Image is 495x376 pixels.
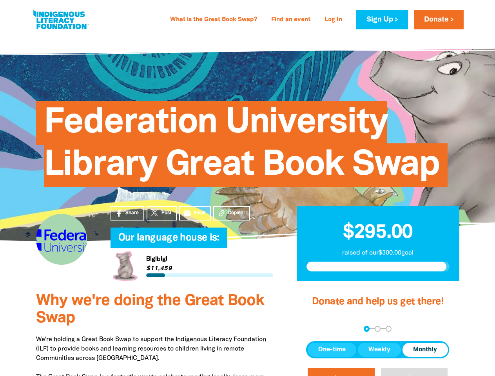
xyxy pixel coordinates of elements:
button: One-time [308,343,356,357]
a: Share [111,206,144,221]
a: Log In [320,14,347,26]
button: Copied! [213,206,250,221]
span: Monthly [413,345,437,354]
span: Federation University Library Great Book Swap [44,107,440,187]
span: Weekly [368,345,390,354]
p: raised of our $300.00 goal [306,248,450,258]
button: Navigate to step 2 of 3 to enter your details [375,326,381,332]
span: Our language house is: [118,233,219,248]
button: Navigate to step 1 of 3 to enter your donation amount [364,326,370,332]
div: Donation frequency [306,341,449,358]
button: Monthly [403,343,448,357]
a: Donate [414,10,464,29]
span: Copied! [228,210,245,217]
span: One-time [318,345,346,354]
a: Sign Up [356,10,408,29]
span: Post [161,210,171,217]
span: Why we're doing the Great Book Swap [36,294,264,325]
a: emailEmail [179,206,211,221]
i: email [183,209,191,217]
a: What is the Great Book Swap? [165,14,262,26]
a: Find an event [267,14,315,26]
span: Share [125,210,139,217]
button: Weekly [358,343,401,357]
h6: My Team [111,240,273,245]
span: $295.00 [343,224,413,242]
a: Post [147,206,177,221]
span: Donate and help us get there! [312,297,444,306]
span: Email [194,210,205,217]
button: Navigate to step 3 of 3 to enter your payment details [386,326,392,332]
